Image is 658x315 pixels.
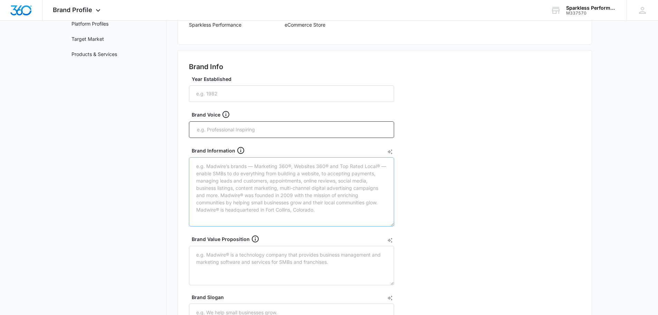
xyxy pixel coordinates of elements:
[192,235,397,243] div: Brand Value Proposition
[387,149,393,155] button: AI Text Generator
[189,21,241,28] p: Sparkless Performance
[566,5,617,11] div: account name
[192,146,397,155] div: Brand Information
[387,238,393,243] button: AI Text Generator
[189,85,394,102] input: e.g. 1982
[71,50,117,58] a: Products & Services
[192,294,397,301] label: Brand Slogan
[192,75,397,83] label: Year Established
[53,6,92,13] span: Brand Profile
[285,21,325,28] p: eCommerce Store
[71,35,104,43] a: Target Market
[71,20,108,27] a: Platform Profiles
[192,110,397,119] div: Brand Voice
[196,124,388,135] input: e.g. Professional Inspiring
[387,295,393,301] button: AI Text Generator
[566,11,617,16] div: account id
[189,62,223,72] h2: Brand Info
